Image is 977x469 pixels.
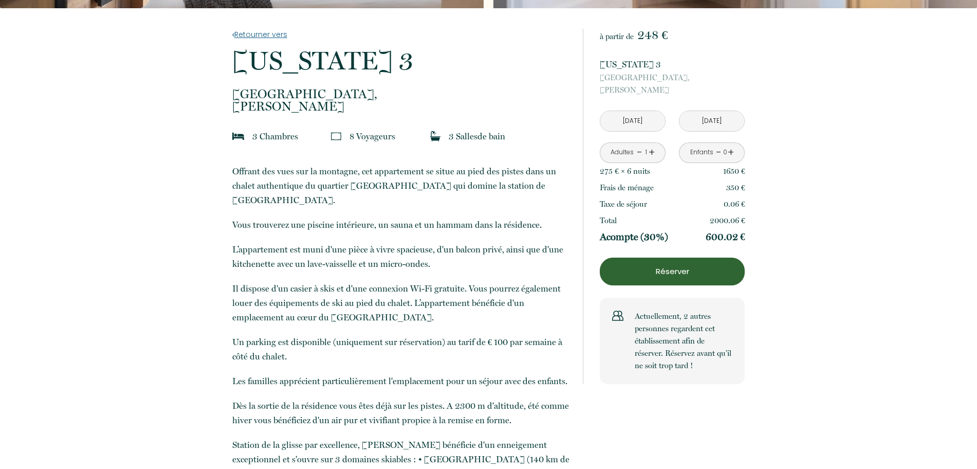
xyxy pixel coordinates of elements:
a: + [649,145,655,160]
p: Dès la sortie de la résidence vous êtes déjà sur les pistes. A 2300 m d'altitude, été comme hiver... [232,399,569,427]
p: Total [600,214,617,227]
p: 600.02 € [706,231,745,243]
p: 350 € [726,182,745,194]
p: Réserver [603,265,741,278]
span: [GEOGRAPHIC_DATA], [232,88,569,100]
a: - [716,145,722,160]
div: Adultes [611,148,634,157]
p: [PERSON_NAME] [600,71,745,96]
img: users [612,310,623,321]
p: 3 Chambre [252,129,298,143]
p: [US_STATE] 3 [600,57,745,71]
span: s [474,131,477,141]
p: L’appartement est muni d'une pièce à vivre spacieuse, d'un balcon privé, ainsi que d'une kitchene... [232,242,569,271]
img: guests [331,131,341,141]
div: 1 [643,148,649,157]
input: Arrivée [600,111,665,131]
p: Un parking est disponible (uniquement sur réservation) au tarif de € 100 par semaine à côté du ch... [232,335,569,364]
p: 275 € × 6 nuit [600,165,650,177]
span: s [294,131,298,141]
p: Acompte (30%) [600,231,668,243]
input: Départ [679,111,744,131]
span: s [647,167,650,176]
p: Les familles apprécient particulièrement l'emplacement pour un séjour avec des enfants. [232,374,569,388]
p: Actuellement, 2 autres personnes regardent cet établissement afin de réserver. Réservez avant qu’... [635,310,732,372]
p: [PERSON_NAME] [232,88,569,113]
p: Frais de ménage [600,182,654,194]
p: Taxe de séjour [600,198,647,210]
p: [US_STATE] 3 [232,48,569,74]
span: à partir de [600,32,634,41]
p: Il dispose d'un casier à skis et d'une connexion Wi-Fi gratuite. Vous pourrez également louer des... [232,281,569,324]
p: 3 Salle de bain [449,129,505,143]
span: [GEOGRAPHIC_DATA], [600,71,745,84]
button: Réserver [600,258,745,285]
p: 1650 € [723,165,745,177]
div: Enfants [690,148,713,157]
span: 248 € [637,28,668,42]
p: 0.06 € [724,198,745,210]
p: Vous trouverez une piscine intérieure, un sauna et un hammam dans la résidence. [232,218,569,232]
p: Offrant des vues sur la montagne, cet appartement se situe au pied des pistes dans un chalet auth... [232,164,569,207]
span: s [392,131,395,141]
p: 2000.06 € [710,214,745,227]
iframe: Chat [933,423,969,461]
div: 0 [723,148,728,157]
a: Retourner vers [232,29,569,40]
p: 8 Voyageur [349,129,395,143]
a: - [637,145,642,160]
a: + [728,145,734,160]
